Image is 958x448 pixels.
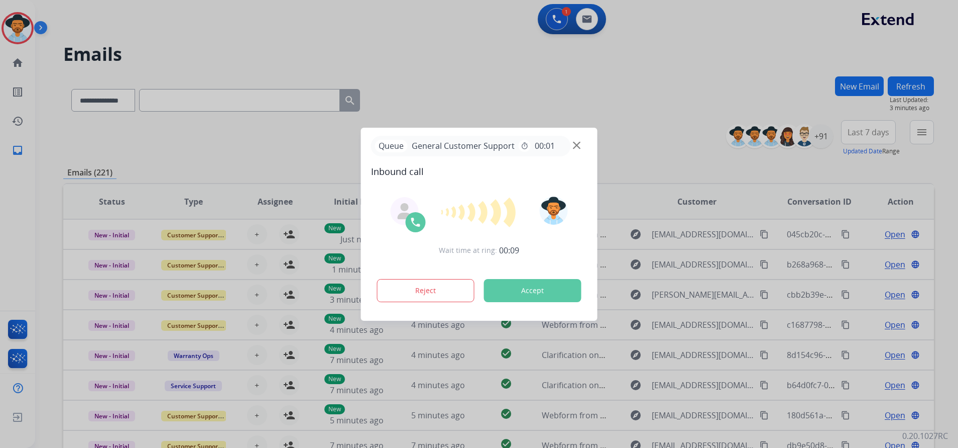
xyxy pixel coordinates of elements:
[439,245,497,255] span: Wait time at ring:
[371,164,587,178] span: Inbound call
[902,430,948,442] p: 0.20.1027RC
[375,140,408,152] p: Queue
[397,203,413,219] img: agent-avatar
[539,197,567,225] img: avatar
[377,279,474,302] button: Reject
[521,142,529,150] mat-icon: timer
[408,140,519,152] span: General Customer Support
[410,216,422,228] img: call-icon
[484,279,581,302] button: Accept
[573,141,580,149] img: close-button
[535,140,555,152] span: 00:01
[499,244,519,256] span: 00:09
